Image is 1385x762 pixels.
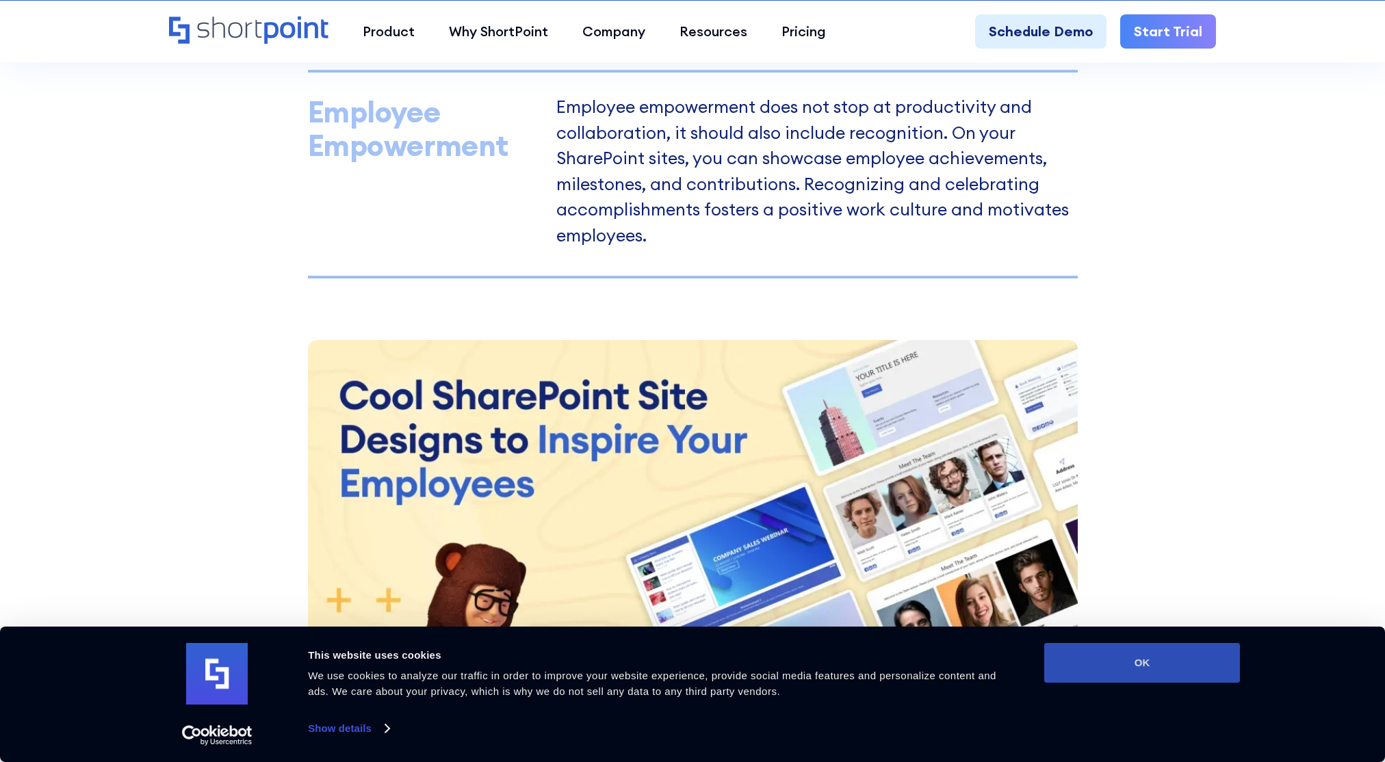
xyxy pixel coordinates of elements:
a: Usercentrics Cookiebot - opens in a new window [157,725,277,746]
div: Product [363,21,415,42]
span: We use cookies to analyze our traffic in order to improve your website experience, provide social... [308,670,996,697]
div: Company [582,21,645,42]
a: Schedule Demo [975,14,1106,49]
div: Pricing [781,21,826,42]
a: Start Trial [1120,14,1216,49]
a: Why ShortPoint [432,14,565,49]
p: Employee empowerment does not stop at productivity and collaboration, it should also include reco... [556,100,1078,249]
a: Pricing [764,14,843,49]
div: Resources [679,21,747,42]
a: Resources [662,14,764,49]
button: OK [1044,643,1240,683]
div: Why ShortPoint [449,21,548,42]
a: Home [169,16,328,46]
img: logo [186,643,248,705]
div: This website uses cookies [308,647,1013,664]
a: Show details [308,718,389,739]
div: Employee Empowerment [308,95,537,163]
a: Company [565,14,662,49]
a: Product [346,14,432,49]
